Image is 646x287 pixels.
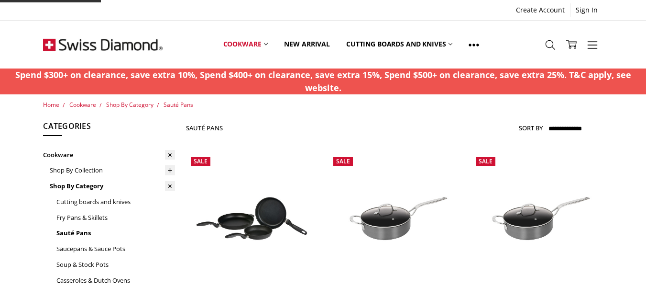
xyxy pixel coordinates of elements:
[511,3,570,17] a: Create Account
[460,23,487,66] a: Show All
[56,194,175,210] a: Cutting boards and knives
[43,101,59,109] a: Home
[338,23,461,66] a: Cutting boards and knives
[50,178,175,194] a: Shop By Category
[56,241,175,257] a: Saucepans & Sauce Pots
[56,225,175,241] a: Sauté Pans
[56,210,175,226] a: Fry Pans & Skillets
[336,157,350,165] span: Sale
[479,157,493,165] span: Sale
[164,101,193,109] a: Sauté Pans
[186,152,318,285] a: XD Nonstick 3 Piece Fry Pan set - 20CM, 24CM & 28CM
[43,147,175,163] a: Cookware
[215,23,276,66] a: Cookware
[194,157,208,165] span: Sale
[276,23,338,66] a: New arrival
[328,152,460,285] a: Swiss Diamond Hard Anodised 24x7cm 3L Non Stick Sautepan w glass lid &helper handle
[69,101,96,109] a: Cookware
[519,120,543,136] label: Sort By
[43,21,163,69] img: Free Shipping On Every Order
[106,101,153,109] a: Shop By Category
[328,174,460,263] img: Swiss Diamond Hard Anodised 24x7cm 3L Non Stick Sautepan w glass lid &helper handle
[186,185,318,252] img: XD Nonstick 3 Piece Fry Pan set - 20CM, 24CM & 28CM
[570,3,603,17] a: Sign In
[43,120,175,137] h5: Categories
[186,124,223,132] h1: Sauté Pans
[50,162,175,178] a: Shop By Collection
[5,69,641,94] p: Spend $300+ on clearance, save extra 10%, Spend $400+ on clearance, save extra 15%, Spend $500+ o...
[471,152,603,285] a: Swiss Diamond Hard Anodised 28x7cm 4.2LNon Stick Sautepan w glass lid &helper handle
[56,257,175,273] a: Soup & Stock Pots
[471,174,603,263] img: Swiss Diamond Hard Anodised 28x7cm 4.2LNon Stick Sautepan w glass lid &helper handle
